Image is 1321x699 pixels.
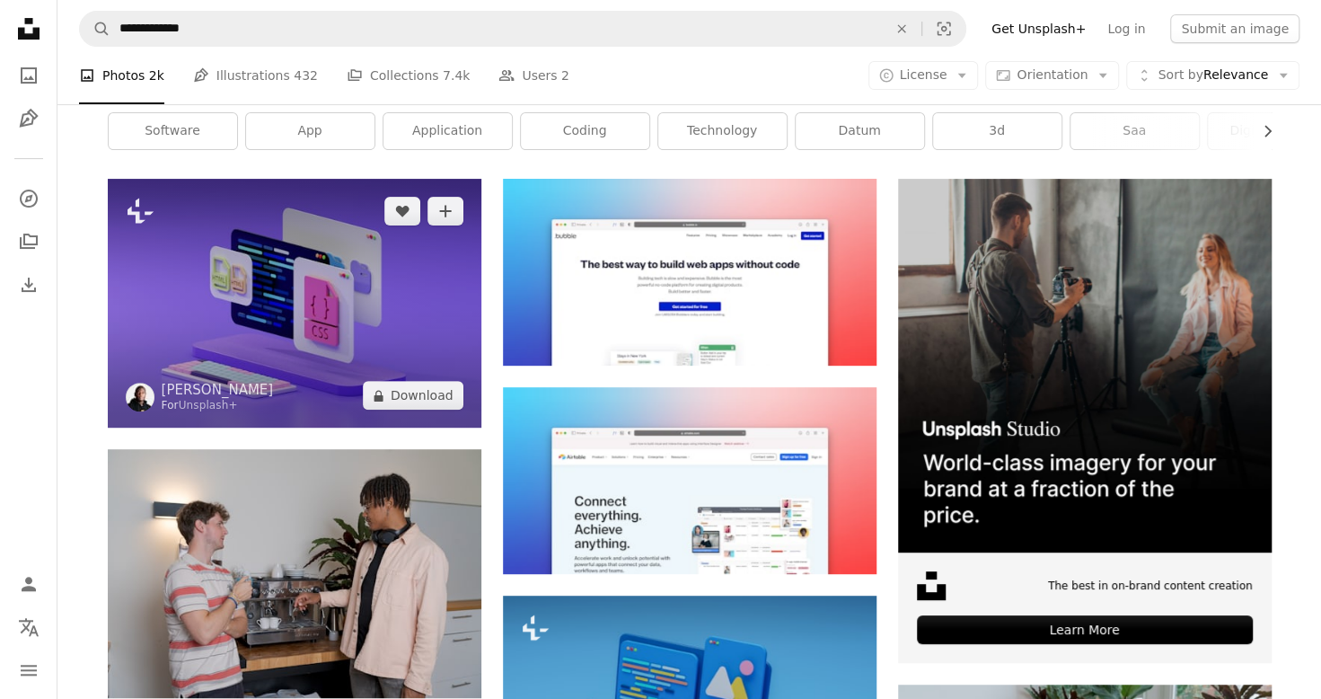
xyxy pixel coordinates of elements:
[11,609,47,645] button: Language
[294,66,318,85] span: 432
[162,381,274,399] a: [PERSON_NAME]
[917,615,1253,644] div: Learn More
[561,66,569,85] span: 2
[79,11,966,47] form: Find visuals sitewide
[981,14,1096,43] a: Get Unsplash+
[246,113,374,149] a: app
[1158,67,1202,82] span: Sort by
[363,381,463,410] button: Download
[108,565,481,581] a: man in white button up shirt holding woman in white and red stripe shirt
[11,181,47,217] a: Explore
[347,47,470,104] a: Collections 7.4k
[503,387,876,574] img: a computer screen with a quote on it
[898,179,1272,663] a: The best in on-brand content creationLearn More
[1158,66,1268,84] span: Relevance
[922,12,965,46] button: Visual search
[179,399,238,411] a: Unsplash+
[658,113,787,149] a: technology
[503,179,876,366] img: the best way to build web apps without code
[1096,14,1156,43] a: Log in
[1251,113,1272,149] button: scroll list to the right
[427,197,463,226] button: Add to Collection
[985,61,1119,90] button: Orientation
[193,47,318,104] a: Illustrations 432
[503,264,876,280] a: the best way to build web apps without code
[1170,14,1299,43] button: Submit an image
[383,113,512,149] a: application
[162,399,274,413] div: For
[108,295,481,311] a: A computer screen with a clock on it
[503,473,876,489] a: a computer screen with a quote on it
[1126,61,1299,90] button: Sort byRelevance
[11,101,47,137] a: Illustrations
[108,449,481,698] img: man in white button up shirt holding woman in white and red stripe shirt
[1048,579,1253,594] span: The best in on-brand content creation
[11,652,47,688] button: Menu
[917,571,946,600] img: file-1631678316303-ed18b8b5cb9cimage
[1017,67,1088,82] span: Orientation
[933,113,1061,149] a: 3d
[1070,113,1199,149] a: saa
[898,179,1272,553] img: file-1715651741414-859baba4300dimage
[109,113,237,149] a: software
[11,566,47,602] a: Log in / Sign up
[882,12,921,46] button: Clear
[443,66,470,85] span: 7.4k
[868,61,979,90] button: License
[900,67,947,82] span: License
[80,12,110,46] button: Search Unsplash
[521,113,649,149] a: coding
[11,267,47,303] a: Download History
[384,197,420,226] button: Like
[108,179,481,428] img: A computer screen with a clock on it
[11,58,47,93] a: Photos
[498,47,569,104] a: Users 2
[11,11,47,50] a: Home — Unsplash
[126,383,154,411] img: Go to Philip Oroni's profile
[11,224,47,260] a: Collections
[796,113,924,149] a: datum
